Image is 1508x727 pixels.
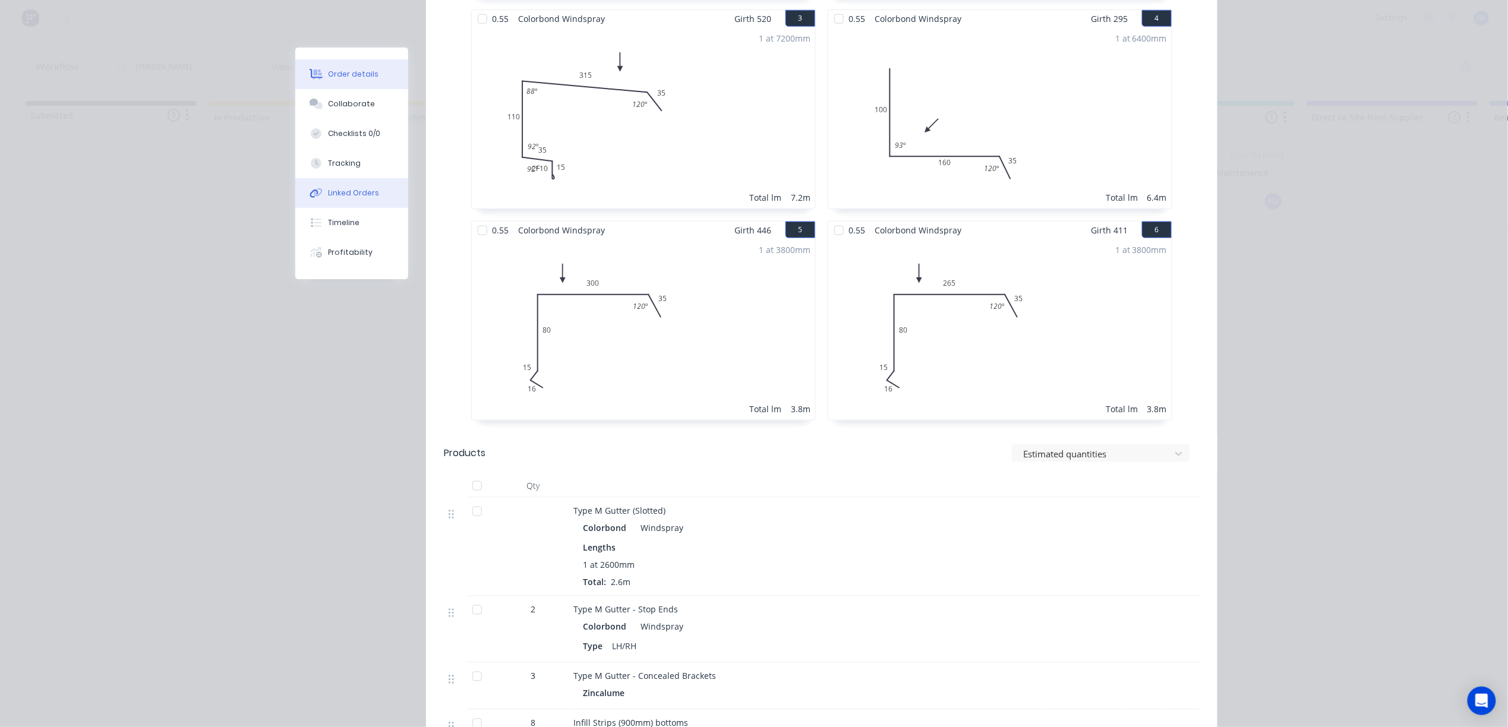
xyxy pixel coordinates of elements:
span: Lengths [583,542,616,554]
span: Type M Gutter - Concealed Brackets [573,671,716,682]
div: Products [444,446,485,460]
div: Linked Orders [329,188,380,198]
span: Type M Gutter - Stop Ends [573,604,678,615]
span: Colorbond Windspray [870,10,966,27]
button: 5 [785,222,815,238]
div: 3.8m [791,403,810,415]
span: 0.55 [487,10,513,27]
span: Girth 446 [734,222,771,239]
div: 1 at 3800mm [759,244,810,256]
button: 3 [785,10,815,27]
div: 016158030035120º1 at 3800mmTotal lm3.8m [472,239,815,420]
span: Girth 295 [1091,10,1128,27]
div: Total lm [749,403,781,415]
button: Linked Orders [295,178,408,208]
div: Colorbond [583,618,631,636]
span: Total: [583,577,606,588]
span: Girth 411 [1091,222,1128,239]
span: Colorbond Windspray [513,222,610,239]
button: Checklists 0/0 [295,119,408,148]
button: Tracking [295,148,408,178]
div: LH/RH [607,638,641,655]
span: Type M Gutter (Slotted) [573,505,665,517]
button: Profitability [295,238,408,267]
div: Order details [329,69,379,80]
div: 0CF1015351103153588º92º92º120º1 at 7200mmTotal lm7.2m [472,27,815,208]
button: 6 [1142,222,1172,238]
span: 0.55 [844,10,870,27]
div: Timeline [329,217,360,228]
span: Girth 520 [734,10,771,27]
div: Tracking [329,158,361,169]
div: Qty [497,474,569,498]
div: Collaborate [329,99,376,109]
span: 0.55 [487,222,513,239]
div: Colorbond [583,520,631,537]
span: 0.55 [844,222,870,239]
div: 7.2m [791,191,810,204]
span: 2 [531,603,535,616]
div: 1 at 7200mm [759,32,810,45]
button: Order details [295,59,408,89]
button: 4 [1142,10,1172,27]
div: 1 at 3800mm [1115,244,1167,256]
div: Checklists 0/0 [329,128,381,139]
div: Total lm [749,191,781,204]
button: Collaborate [295,89,408,119]
div: Windspray [636,520,683,537]
div: 6.4m [1147,191,1167,204]
div: Profitability [329,247,373,258]
div: 1 at 6400mm [1115,32,1167,45]
div: Total lm [1106,191,1138,204]
div: Windspray [636,618,683,636]
span: 1 at 2600mm [583,559,635,571]
span: Colorbond Windspray [870,222,966,239]
span: 3 [531,670,535,682]
div: 3.8m [1147,403,1167,415]
div: Total lm [1106,403,1138,415]
div: 016158026535120º1 at 3800mmTotal lm3.8m [828,239,1172,420]
div: 01001603593º120º1 at 6400mmTotal lm6.4m [828,27,1172,208]
span: 2.6m [606,577,635,588]
div: Type [583,638,607,655]
div: Open Intercom Messenger [1468,687,1496,715]
div: Zincalume [583,685,629,702]
span: Colorbond Windspray [513,10,610,27]
button: Timeline [295,208,408,238]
